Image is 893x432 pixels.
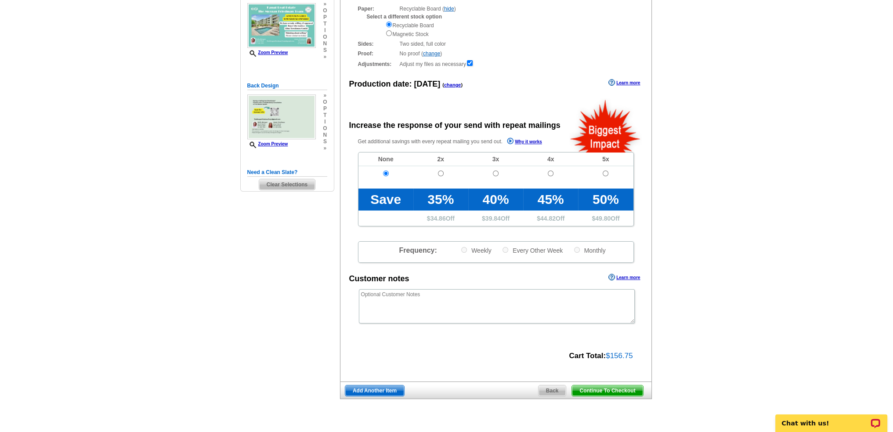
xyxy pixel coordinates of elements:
[345,385,405,396] a: Add Another Item
[247,3,316,48] img: small-thumb.jpg
[540,215,556,222] span: 44.82
[367,14,442,20] strong: Select a different stock option
[523,152,578,166] td: 4x
[444,82,461,87] a: change
[358,60,397,68] strong: Adjustments:
[502,246,563,254] label: Every Other Week
[461,247,467,253] input: Weekly
[573,246,606,254] label: Monthly
[358,5,397,13] strong: Paper:
[442,82,463,87] span: ( )
[578,189,633,211] td: 50%
[259,179,315,190] span: Clear Selections
[608,79,640,86] a: Learn more
[468,152,523,166] td: 3x
[323,125,327,132] span: o
[323,21,327,27] span: t
[460,246,492,254] label: Weekly
[345,385,404,396] span: Add Another Item
[569,352,606,360] strong: Cart Total:
[247,82,327,90] h5: Back Design
[430,215,446,222] span: 34.86
[323,138,327,145] span: s
[323,132,327,138] span: n
[468,189,523,211] td: 40%
[539,385,566,396] span: Back
[423,51,440,57] a: change
[608,274,640,281] a: Learn more
[507,138,542,147] a: Why it works
[485,215,501,222] span: 39.84
[358,59,634,68] div: Adjust my files as necessary
[385,21,634,38] div: Recyclable Board Magnetic Stock
[413,189,468,211] td: 35%
[770,404,893,432] iframe: LiveChat chat widget
[578,211,633,226] td: $ Off
[247,168,327,177] h5: Need a Clean Slate?
[349,78,463,90] div: Production date:
[444,6,454,12] a: hide
[323,27,327,34] span: i
[399,247,437,254] span: Frequency:
[323,145,327,152] span: »
[323,99,327,105] span: o
[349,120,560,131] div: Increase the response of your send with repeat mailings
[595,215,611,222] span: 49.80
[323,1,327,7] span: »
[323,112,327,119] span: t
[468,211,523,226] td: $ Off
[413,211,468,226] td: $ Off
[323,14,327,21] span: p
[247,142,288,146] a: Zoom Preview
[247,94,316,140] img: small-thumb.jpg
[569,98,642,152] img: biggestImpact.png
[323,47,327,54] span: s
[349,273,409,285] div: Customer notes
[523,211,578,226] td: $ Off
[247,50,288,55] a: Zoom Preview
[323,119,327,125] span: i
[503,247,508,253] input: Every Other Week
[323,105,327,112] span: p
[358,40,397,48] strong: Sides:
[323,34,327,40] span: o
[358,50,634,58] div: No proof ( )
[574,247,580,253] input: Monthly
[358,40,634,48] div: Two sided, full color
[358,5,634,38] div: Recyclable Board ( )
[572,385,643,396] span: Continue To Checkout
[414,80,441,88] span: [DATE]
[413,152,468,166] td: 2x
[606,352,633,360] span: $156.75
[358,137,561,147] p: Get additional savings with every repeat mailing you send out.
[323,40,327,47] span: n
[323,92,327,99] span: »
[323,54,327,60] span: »
[358,152,413,166] td: None
[358,189,413,211] td: Save
[523,189,578,211] td: 45%
[323,7,327,14] span: o
[358,50,397,58] strong: Proof:
[578,152,633,166] td: 5x
[538,385,567,396] a: Back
